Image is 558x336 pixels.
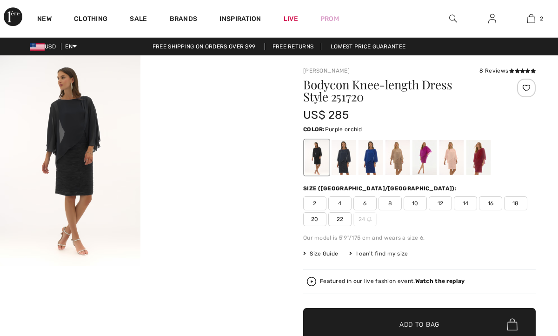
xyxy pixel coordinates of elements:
[481,13,504,25] a: Sign In
[404,196,427,210] span: 10
[328,212,352,226] span: 22
[454,196,477,210] span: 14
[504,196,527,210] span: 18
[305,140,329,175] div: Black
[303,212,326,226] span: 20
[540,14,543,23] span: 2
[507,318,518,330] img: Bag.svg
[449,13,457,24] img: search the website
[466,140,491,175] div: Merlot
[320,278,465,284] div: Featured in our live fashion event.
[367,217,372,222] img: ring-m.svg
[320,14,339,24] a: Prom
[30,43,45,51] img: US Dollar
[303,184,458,193] div: Size ([GEOGRAPHIC_DATA]/[GEOGRAPHIC_DATA]):
[265,43,322,50] a: Free Returns
[284,14,298,24] a: Live
[323,43,413,50] a: Lowest Price Guarantee
[359,140,383,175] div: Royal Sapphire 163
[303,67,350,74] a: [PERSON_NAME]
[429,196,452,210] span: 12
[303,196,326,210] span: 2
[170,15,198,25] a: Brands
[140,55,281,126] video: Your browser does not support the video tag.
[303,234,536,242] div: Our model is 5'9"/175 cm and wears a size 6.
[527,13,535,24] img: My Bag
[332,140,356,175] div: Midnight Blue
[303,249,338,258] span: Size Guide
[303,79,497,103] h1: Bodycon Knee-length Dress Style 251720
[74,15,107,25] a: Clothing
[488,13,496,24] img: My Info
[349,249,408,258] div: I can't find my size
[219,15,261,25] span: Inspiration
[37,15,52,25] a: New
[145,43,263,50] a: Free shipping on orders over $99
[353,196,377,210] span: 6
[130,15,147,25] a: Sale
[512,13,550,24] a: 2
[479,67,536,75] div: 8 Reviews
[65,43,77,50] span: EN
[325,126,362,133] span: Purple orchid
[379,196,402,210] span: 8
[30,43,60,50] span: USD
[303,126,325,133] span: Color:
[479,196,502,210] span: 16
[353,212,377,226] span: 24
[399,320,439,329] span: Add to Bag
[303,108,349,121] span: US$ 285
[4,7,22,26] img: 1ère Avenue
[307,277,316,286] img: Watch the replay
[328,196,352,210] span: 4
[412,140,437,175] div: Purple orchid
[385,140,410,175] div: Sand
[439,140,464,175] div: Quartz
[415,278,465,284] strong: Watch the replay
